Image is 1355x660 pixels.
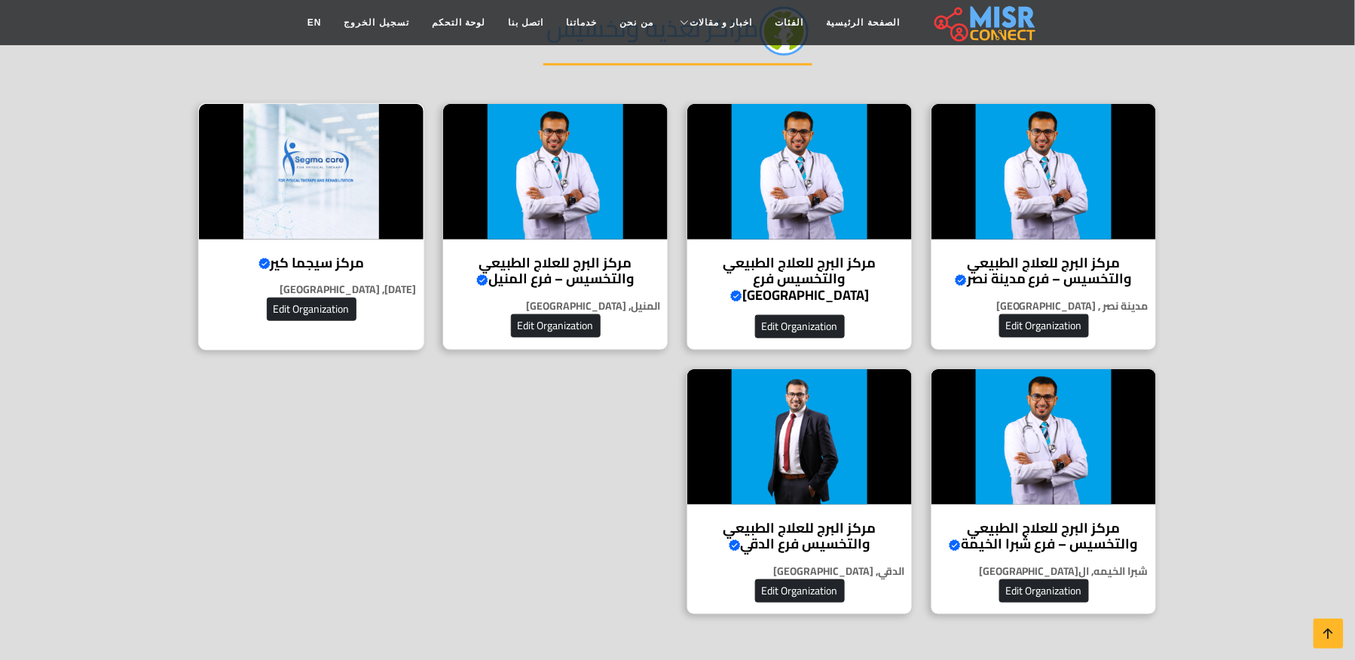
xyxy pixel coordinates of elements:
button: Edit Organization [999,579,1089,603]
p: الدقي, [GEOGRAPHIC_DATA] [687,564,912,579]
a: من نحن [609,8,665,37]
a: مركز سيجما كير مركز سيجما كير [DATE], [GEOGRAPHIC_DATA] Edit Organization [189,103,433,350]
p: شبرا الخيمه, ال[GEOGRAPHIC_DATA] [931,564,1156,579]
h4: مركز البرج للعلاج الطبيعي والتخسيس – فرع شبرا الخيمة [943,520,1145,552]
svg: Verified account [729,539,741,552]
a: الفئات [764,8,815,37]
img: مركز البرج للعلاج الطبيعي والتخسيس – فرع المنيل [443,104,668,240]
a: اتصل بنا [497,8,555,37]
button: Edit Organization [511,314,601,338]
a: مركز البرج للعلاج الطبيعي والتخسيس فرع الدقي مركز البرج للعلاج الطبيعي والتخسيس فرع الدقي الدقي, ... [677,368,922,615]
a: تسجيل الخروج [333,8,421,37]
img: مركز البرج للعلاج الطبيعي والتخسيس فرع الدقي [687,369,912,505]
span: اخبار و مقالات [690,16,753,29]
svg: Verified account [949,539,961,552]
h4: مركز البرج للعلاج الطبيعي والتخسيس فرع الدقي [699,520,901,552]
button: Edit Organization [267,298,356,321]
img: مركز البرج للعلاج الطبيعي والتخسيس – فرع مدينة نصر [931,104,1156,240]
img: مركز البرج للعلاج الطبيعي والتخسيس – فرع شبرا الخيمة [931,369,1156,505]
a: EN [296,8,333,37]
p: المنيل, [GEOGRAPHIC_DATA] [443,298,668,314]
a: مركز البرج للعلاج الطبيعي والتخسيس – فرع المنيل مركز البرج للعلاج الطبيعي والتخسيس – فرع المنيل ا... [433,103,677,350]
svg: Verified account [955,274,967,286]
img: مركز البرج للعلاج الطبيعي والتخسيس فرع عمان [687,104,912,240]
h4: مركز البرج للعلاج الطبيعي والتخسيس فرع [GEOGRAPHIC_DATA] [699,255,901,304]
img: main.misr_connect [934,4,1035,41]
img: مركز سيجما كير [199,104,424,240]
a: الصفحة الرئيسية [815,8,911,37]
a: لوحة التحكم [421,8,497,37]
a: مركز البرج للعلاج الطبيعي والتخسيس – فرع شبرا الخيمة مركز البرج للعلاج الطبيعي والتخسيس – فرع شبر... [922,368,1166,615]
a: اخبار و مقالات [665,8,764,37]
button: Edit Organization [755,579,845,603]
svg: Verified account [258,258,271,270]
h4: مركز البرج للعلاج الطبيعي والتخسيس – فرع مدينة نصر [943,255,1145,287]
h4: مركز سيجما كير [210,255,412,271]
p: مدينة نصر , [GEOGRAPHIC_DATA] [931,298,1156,314]
button: Edit Organization [755,315,845,338]
svg: Verified account [476,274,488,286]
p: [DATE], [GEOGRAPHIC_DATA] [199,282,424,298]
a: مركز البرج للعلاج الطبيعي والتخسيس – فرع مدينة نصر مركز البرج للعلاج الطبيعي والتخسيس – فرع مدينة... [922,103,1166,350]
button: Edit Organization [999,314,1089,338]
svg: Verified account [730,290,742,302]
a: خدماتنا [555,8,609,37]
a: مركز البرج للعلاج الطبيعي والتخسيس فرع عمان مركز البرج للعلاج الطبيعي والتخسيس فرع [GEOGRAPHIC_DA... [677,103,922,350]
h4: مركز البرج للعلاج الطبيعي والتخسيس – فرع المنيل [454,255,656,287]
